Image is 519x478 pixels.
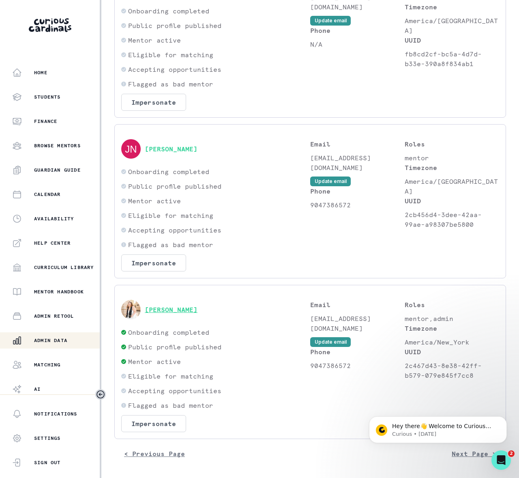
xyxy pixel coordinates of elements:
p: Onboarding completed [128,167,209,177]
p: Browse Mentors [34,142,81,149]
p: Eligible for matching [128,371,213,381]
p: 9047386572 [310,361,405,370]
p: [EMAIL_ADDRESS][DOMAIN_NAME] [310,153,405,172]
p: Mentor active [128,357,181,366]
p: mentor,admin [405,314,499,323]
p: Admin Retool [34,313,74,319]
p: UUID [405,347,499,357]
p: Email [310,300,405,310]
p: Accepting opportunities [128,65,221,74]
p: Public profile published [128,342,221,352]
button: [PERSON_NAME] [145,145,197,153]
p: Help Center [34,240,71,246]
p: Email [310,139,405,149]
button: Toggle sidebar [95,389,106,400]
p: America/New_York [405,337,499,347]
p: AI [34,386,41,392]
p: fb8cd2cf-bc5a-4d7d-b33e-390a8f834ab1 [405,49,499,69]
p: Notifications [34,411,77,417]
p: 9047386572 [310,200,405,210]
p: Mentor Handbook [34,289,84,295]
button: < Previous Page [114,446,195,462]
button: Update email [310,16,351,26]
p: Curriculum Library [34,264,94,271]
p: Public profile published [128,181,221,191]
p: Home [34,69,47,76]
p: Eligible for matching [128,211,213,220]
p: Eligible for matching [128,50,213,60]
p: Phone [310,186,405,196]
p: UUID [405,196,499,206]
p: Availability [34,215,74,222]
p: 2c467d43-8e38-42ff-b579-079e845f7cc8 [405,361,499,380]
p: America/[GEOGRAPHIC_DATA] [405,177,499,196]
button: Impersonate [121,94,186,111]
button: [PERSON_NAME] [145,306,197,314]
p: Sign Out [34,459,61,466]
iframe: Intercom notifications message [357,399,519,456]
p: Onboarding completed [128,327,209,337]
button: Impersonate [121,254,186,271]
p: Flagged as bad mentor [128,240,213,250]
p: Onboarding completed [128,6,209,16]
p: Matching [34,362,61,368]
p: Mentor active [128,196,181,206]
p: Mentor active [128,35,181,45]
p: Admin Data [34,337,67,344]
img: Curious Cardinals Logo [29,18,71,32]
p: Finance [34,118,57,125]
p: Phone [310,347,405,357]
button: Impersonate [121,415,186,432]
p: Guardian Guide [34,167,81,173]
p: Accepting opportunities [128,225,221,235]
p: UUID [405,35,499,45]
p: Calendar [34,191,61,198]
p: Timezone [405,163,499,172]
p: Flagged as bad mentor [128,79,213,89]
p: Accepting opportunities [128,386,221,396]
iframe: Intercom live chat [491,450,511,470]
button: Update email [310,177,351,186]
p: N/A [310,39,405,49]
span: 2 [508,450,515,457]
p: Students [34,94,61,100]
button: Update email [310,337,351,347]
p: Timezone [405,323,499,333]
p: Roles [405,139,499,149]
p: [EMAIL_ADDRESS][DOMAIN_NAME] [310,314,405,333]
p: Roles [405,300,499,310]
p: Public profile published [128,21,221,30]
p: 2cb456d4-3dee-42aa-99ae-a98307be5800 [405,210,499,229]
img: svg [121,139,141,159]
p: Flagged as bad mentor [128,400,213,410]
p: Phone [310,26,405,35]
p: Timezone [405,2,499,12]
p: Settings [34,435,61,441]
p: America/[GEOGRAPHIC_DATA] [405,16,499,35]
p: mentor [405,153,499,163]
